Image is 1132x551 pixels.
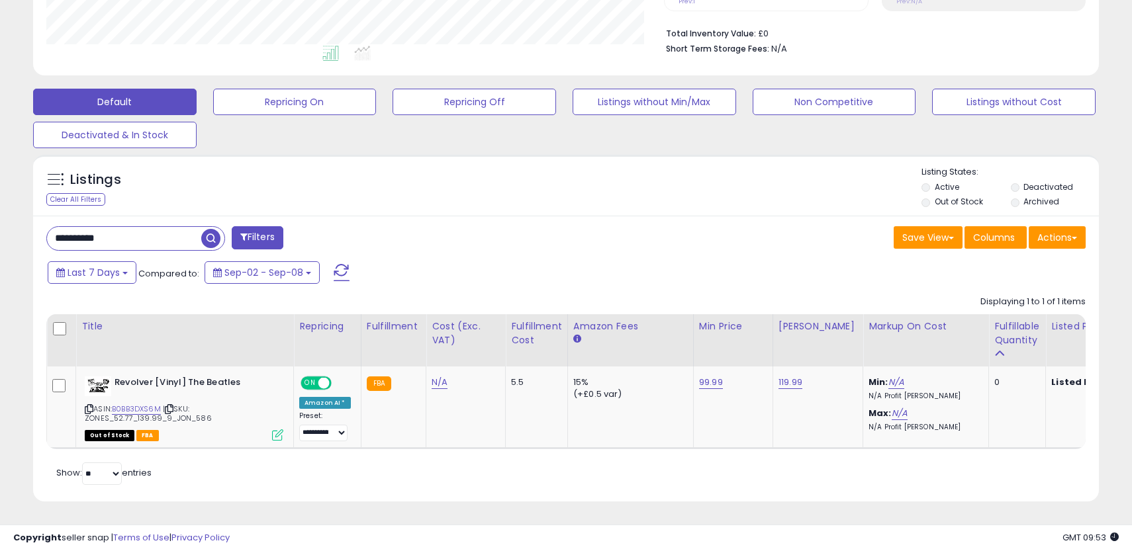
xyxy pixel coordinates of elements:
[113,531,169,544] a: Terms of Use
[573,333,581,345] small: Amazon Fees.
[56,466,152,479] span: Show: entries
[70,171,121,189] h5: Listings
[213,89,377,115] button: Repricing On
[771,42,787,55] span: N/A
[869,319,983,333] div: Markup on Cost
[85,376,111,396] img: 41i6z1uToXL._SL40_.jpg
[980,296,1086,308] div: Displaying 1 to 1 of 1 items
[112,403,161,415] a: B0BB3DXS6M
[85,403,212,423] span: | SKU: ZONES_52.77_139.99_9_JON_586
[994,319,1040,347] div: Fulfillable Quantity
[935,181,959,192] label: Active
[699,319,767,333] div: Min Price
[13,532,230,544] div: seller snap | |
[894,226,963,249] button: Save View
[869,423,978,432] p: N/A Profit [PERSON_NAME]
[1029,226,1086,249] button: Actions
[115,376,275,392] b: Revolver [Vinyl] The Beatles
[299,397,351,409] div: Amazon AI *
[511,319,562,347] div: Fulfillment Cost
[666,28,756,39] b: Total Inventory Value:
[432,319,500,347] div: Cost (Exc. VAT)
[778,319,857,333] div: [PERSON_NAME]
[573,388,683,400] div: (+£0.5 var)
[778,376,802,389] a: 119.99
[573,89,736,115] button: Listings without Min/Max
[136,430,159,441] span: FBA
[138,267,199,280] span: Compared to:
[511,376,557,388] div: 5.5
[85,376,283,439] div: ASIN:
[393,89,556,115] button: Repricing Off
[1023,181,1073,192] label: Deactivated
[699,376,723,389] a: 99.99
[205,261,320,284] button: Sep-02 - Sep-08
[171,531,230,544] a: Privacy Policy
[863,314,989,366] th: The percentage added to the cost of goods (COGS) that forms the calculator for Min & Max prices.
[367,319,420,333] div: Fulfillment
[224,266,303,279] span: Sep-02 - Sep-08
[81,319,288,333] div: Title
[666,43,769,54] b: Short Term Storage Fees:
[46,193,105,206] div: Clear All Filters
[888,376,904,389] a: N/A
[48,261,136,284] button: Last 7 Days
[935,196,983,207] label: Out of Stock
[1023,196,1059,207] label: Archived
[994,376,1035,388] div: 0
[432,376,448,389] a: N/A
[573,376,683,388] div: 15%
[33,122,197,148] button: Deactivated & In Stock
[869,392,978,401] p: N/A Profit [PERSON_NAME]
[85,430,134,441] span: All listings that are currently out of stock and unavailable for purchase on Amazon
[921,166,1098,179] p: Listing States:
[869,407,892,419] b: Max:
[330,378,351,389] span: OFF
[573,319,688,333] div: Amazon Fees
[973,231,1015,244] span: Columns
[869,376,888,388] b: Min:
[33,89,197,115] button: Default
[892,407,908,420] a: N/A
[1051,376,1111,388] b: Listed Price:
[965,226,1027,249] button: Columns
[367,376,391,391] small: FBA
[666,24,1076,40] li: £0
[299,319,355,333] div: Repricing
[13,531,62,544] strong: Copyright
[68,266,120,279] span: Last 7 Days
[932,89,1096,115] button: Listings without Cost
[753,89,916,115] button: Non Competitive
[232,226,283,249] button: Filters
[1062,531,1119,544] span: 2025-09-16 09:53 GMT
[302,378,318,389] span: ON
[299,411,351,441] div: Preset:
